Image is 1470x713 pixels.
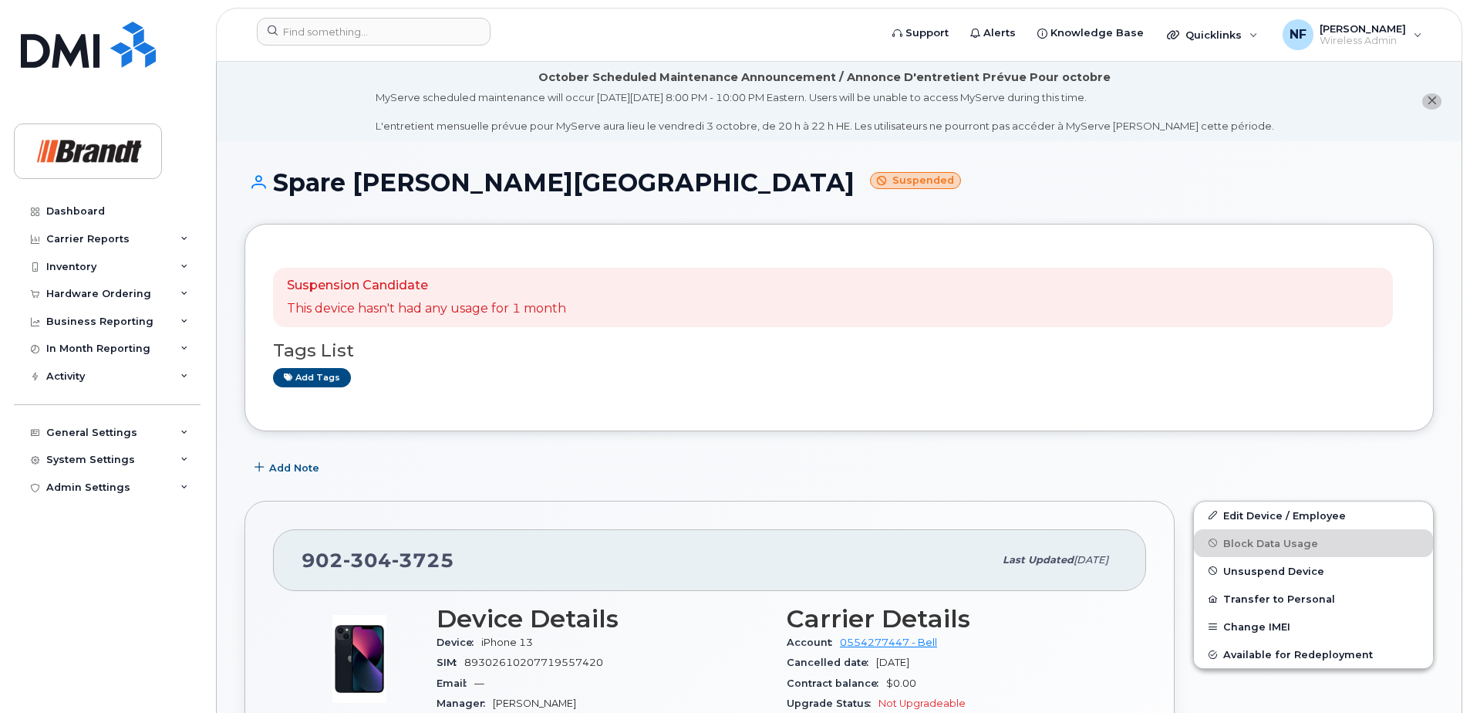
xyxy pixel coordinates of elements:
p: This device hasn't had any usage for 1 month [287,300,566,318]
h3: Tags List [273,341,1405,360]
a: Add tags [273,368,351,387]
button: Add Note [244,454,332,482]
a: 0554277447 - Bell [840,637,937,648]
small: Suspended [870,172,961,190]
span: [DATE] [876,657,909,668]
span: Cancelled date [787,657,876,668]
img: image20231002-3703462-1ig824h.jpeg [313,613,406,705]
span: [DATE] [1074,554,1108,566]
div: MyServe scheduled maintenance will occur [DATE][DATE] 8:00 PM - 10:00 PM Eastern. Users will be u... [376,90,1274,133]
div: October Scheduled Maintenance Announcement / Annonce D'entretient Prévue Pour octobre [538,69,1111,86]
span: 902 [302,549,454,572]
span: 89302610207719557420 [464,657,603,668]
a: Edit Device / Employee [1194,502,1433,529]
h1: Spare [PERSON_NAME][GEOGRAPHIC_DATA] [244,169,1434,196]
span: 304 [343,549,392,572]
button: Unsuspend Device [1194,557,1433,585]
span: Last updated [1003,554,1074,566]
button: Available for Redeployment [1194,640,1433,668]
span: Available for Redeployment [1223,649,1373,661]
p: Suspension Candidate [287,277,566,295]
button: close notification [1422,93,1441,110]
span: SIM [437,657,464,668]
span: 3725 [392,549,454,572]
h3: Carrier Details [787,605,1118,633]
span: Unsuspend Device [1223,565,1324,576]
span: Manager [437,698,493,709]
button: Change IMEI [1194,613,1433,640]
span: [PERSON_NAME] [493,698,576,709]
span: — [474,678,484,689]
button: Block Data Usage [1194,529,1433,557]
span: iPhone 13 [481,637,533,648]
button: Transfer to Personal [1194,585,1433,613]
h3: Device Details [437,605,768,633]
span: Contract balance [787,678,886,689]
span: Device [437,637,481,648]
span: Email [437,678,474,689]
span: $0.00 [886,678,916,689]
span: Not Upgradeable [878,698,966,709]
span: Add Note [269,461,319,475]
span: Upgrade Status [787,698,878,709]
span: Account [787,637,840,648]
